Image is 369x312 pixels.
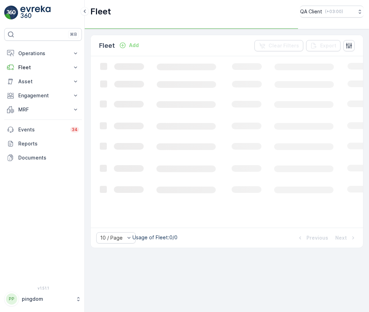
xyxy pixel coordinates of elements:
[306,234,328,241] p: Previous
[335,234,357,242] button: Next
[4,286,82,290] span: v 1.51.1
[18,140,79,147] p: Reports
[335,234,347,241] p: Next
[70,32,77,37] p: ⌘B
[18,50,68,57] p: Operations
[116,41,142,50] button: Add
[4,123,82,137] a: Events34
[18,154,79,161] p: Documents
[306,40,341,51] button: Export
[254,40,303,51] button: Clear Filters
[4,46,82,60] button: Operations
[72,127,78,132] p: 34
[4,6,18,20] img: logo
[18,106,68,113] p: MRF
[300,6,363,18] button: QA Client(+03:00)
[4,137,82,151] a: Reports
[20,6,51,20] img: logo_light-DOdMpM7g.png
[320,42,336,49] p: Export
[4,89,82,103] button: Engagement
[22,295,72,303] p: pingdom
[18,78,68,85] p: Asset
[300,8,322,15] p: QA Client
[18,64,68,71] p: Fleet
[4,74,82,89] button: Asset
[268,42,299,49] p: Clear Filters
[4,292,82,306] button: PPpingdom
[296,234,329,242] button: Previous
[6,293,17,305] div: PP
[90,6,111,17] p: Fleet
[18,92,68,99] p: Engagement
[99,41,115,51] p: Fleet
[4,103,82,117] button: MRF
[4,60,82,74] button: Fleet
[4,151,82,165] a: Documents
[129,42,139,49] p: Add
[18,126,66,133] p: Events
[132,234,177,241] p: Usage of Fleet : 0/0
[325,9,343,14] p: ( +03:00 )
